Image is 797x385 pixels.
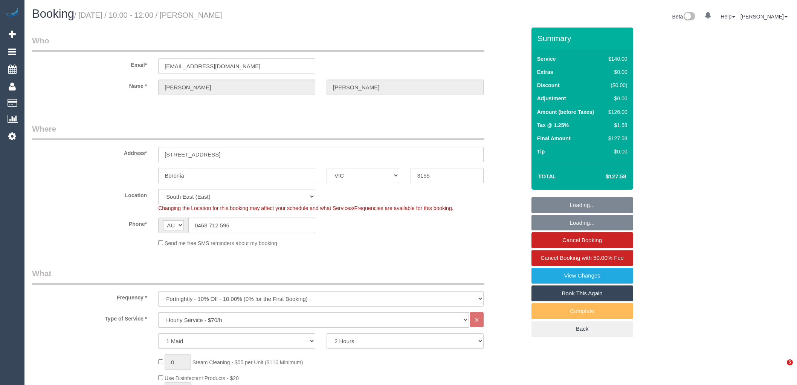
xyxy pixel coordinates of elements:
[605,135,627,142] div: $127.58
[32,7,74,20] span: Booking
[537,68,553,76] label: Extras
[605,68,627,76] div: $0.00
[741,14,788,20] a: [PERSON_NAME]
[537,108,594,116] label: Amount (before Taxes)
[605,108,627,116] div: $126.00
[605,81,627,89] div: ($0.00)
[26,218,153,228] label: Phone*
[158,168,315,183] input: Suburb*
[787,359,793,365] span: 5
[32,123,484,140] legend: Where
[411,168,483,183] input: Post Code*
[672,14,696,20] a: Beta
[540,255,624,261] span: Cancel Booking with 50.00% Fee
[158,80,315,95] input: First Name*
[188,218,315,233] input: Phone*
[531,321,633,337] a: Back
[537,34,629,43] h3: Summary
[74,11,222,19] small: / [DATE] / 10:00 - 12:00 / [PERSON_NAME]
[605,95,627,102] div: $0.00
[537,55,556,63] label: Service
[537,148,545,155] label: Tip
[605,148,627,155] div: $0.00
[32,268,484,285] legend: What
[26,291,153,301] label: Frequency *
[192,359,303,365] span: Steam Cleaning - $55 per Unit ($110 Minimum)
[531,232,633,248] a: Cancel Booking
[771,359,789,377] iframe: Intercom live chat
[26,189,153,199] label: Location
[605,55,627,63] div: $140.00
[165,375,239,381] span: Use Disinfectant Products - $20
[721,14,735,20] a: Help
[683,12,695,22] img: New interface
[537,135,571,142] label: Final Amount
[158,205,453,211] span: Changing the Location for this booking may affect your schedule and what Services/Frequencies are...
[327,80,484,95] input: Last Name*
[5,8,20,18] img: Automaid Logo
[583,173,626,180] h4: $127.58
[26,58,153,69] label: Email*
[538,173,557,179] strong: Total
[26,147,153,157] label: Address*
[531,285,633,301] a: Book This Again
[165,240,277,246] span: Send me free SMS reminders about my booking
[32,35,484,52] legend: Who
[537,121,569,129] label: Tax @ 1.25%
[158,58,315,74] input: Email*
[26,80,153,90] label: Name *
[531,268,633,284] a: View Changes
[531,250,633,266] a: Cancel Booking with 50.00% Fee
[537,95,566,102] label: Adjustment
[26,312,153,322] label: Type of Service *
[605,121,627,129] div: $1.58
[537,81,560,89] label: Discount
